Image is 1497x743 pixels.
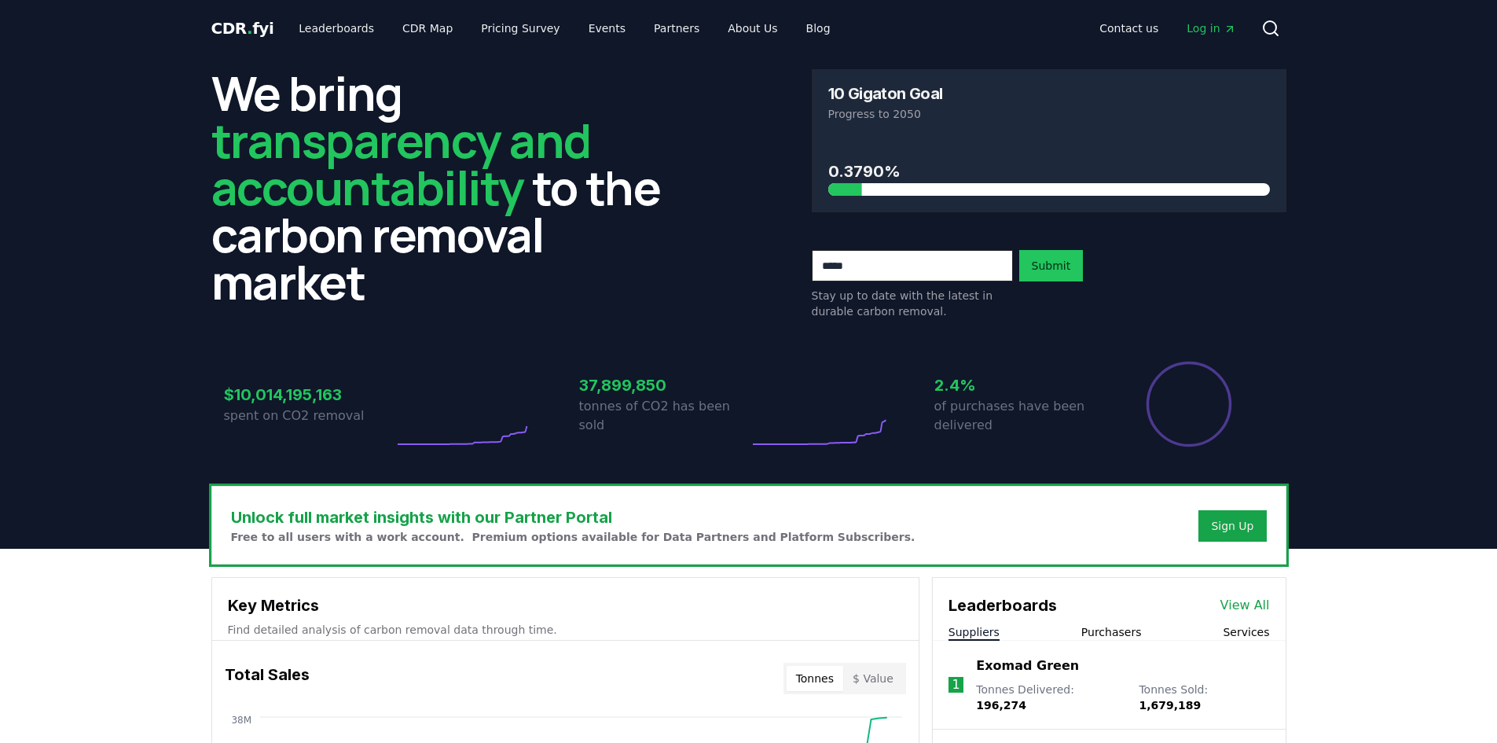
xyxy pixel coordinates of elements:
a: Leaderboards [286,14,387,42]
button: $ Value [843,666,903,691]
a: About Us [715,14,790,42]
a: Pricing Survey [468,14,572,42]
span: CDR fyi [211,19,274,38]
a: Sign Up [1211,518,1253,534]
p: Free to all users with a work account. Premium options available for Data Partners and Platform S... [231,529,915,545]
h3: 37,899,850 [579,373,749,397]
h3: 0.3790% [828,160,1270,183]
a: Blog [794,14,843,42]
button: Sign Up [1198,510,1266,542]
button: Submit [1019,250,1084,281]
a: CDR Map [390,14,465,42]
button: Suppliers [948,624,1000,640]
h3: 2.4% [934,373,1104,397]
p: tonnes of CO2 has been sold [579,397,749,435]
span: transparency and accountability [211,108,591,219]
button: Services [1223,624,1269,640]
span: 1,679,189 [1139,699,1201,712]
p: Tonnes Sold : [1139,682,1269,713]
h3: Total Sales [225,663,310,694]
a: Log in [1174,14,1248,42]
h3: Unlock full market insights with our Partner Portal [231,506,915,529]
p: 1 [952,675,959,694]
span: 196,274 [976,699,1026,712]
a: Partners [641,14,712,42]
a: View All [1220,596,1270,615]
p: Find detailed analysis of carbon removal data through time. [228,622,903,638]
a: Contact us [1087,14,1171,42]
tspan: 38M [231,715,251,726]
a: Exomad Green [976,657,1079,675]
p: Progress to 2050 [828,106,1270,122]
h3: Key Metrics [228,594,903,617]
span: . [247,19,252,38]
p: Tonnes Delivered : [976,682,1123,713]
nav: Main [286,14,842,42]
a: Events [576,14,638,42]
button: Purchasers [1081,624,1142,640]
p: of purchases have been delivered [934,397,1104,435]
div: Percentage of sales delivered [1145,360,1233,448]
a: CDR.fyi [211,17,274,39]
p: spent on CO2 removal [224,406,394,425]
button: Tonnes [787,666,843,691]
h3: Leaderboards [948,594,1057,617]
h3: 10 Gigaton Goal [828,86,943,101]
span: Log in [1187,20,1235,36]
h2: We bring to the carbon removal market [211,69,686,305]
h3: $10,014,195,163 [224,383,394,406]
nav: Main [1087,14,1248,42]
p: Stay up to date with the latest in durable carbon removal. [812,288,1013,319]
